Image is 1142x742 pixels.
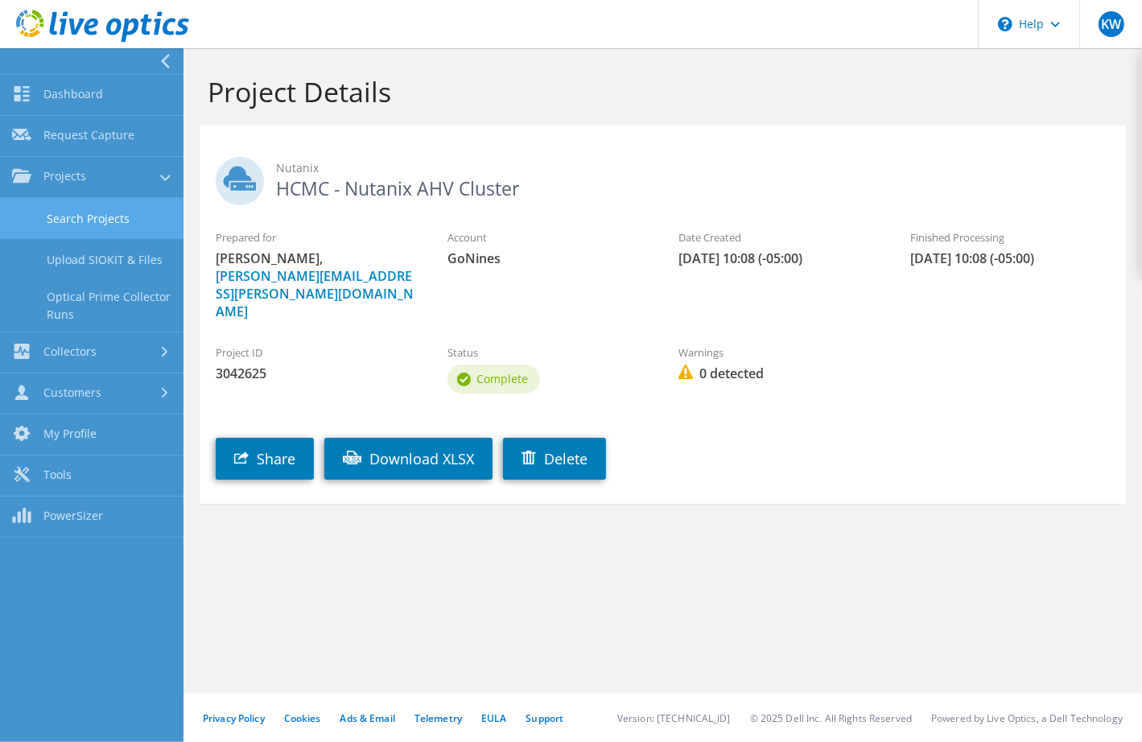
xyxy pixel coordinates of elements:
[216,267,414,320] a: [PERSON_NAME][EMAIL_ADDRESS][PERSON_NAME][DOMAIN_NAME]
[216,229,415,245] label: Prepared for
[447,344,647,361] label: Status
[447,249,647,267] span: GoNines
[340,711,395,725] a: Ads & Email
[678,365,878,382] span: 0 detected
[617,711,731,725] li: Version: [TECHNICAL_ID]
[910,229,1110,245] label: Finished Processing
[678,249,878,267] span: [DATE] 10:08 (-05:00)
[481,711,506,725] a: EULA
[276,159,1110,177] span: Nutanix
[284,711,321,725] a: Cookies
[216,438,314,480] a: Share
[1099,11,1124,37] span: KW
[931,711,1123,725] li: Powered by Live Optics, a Dell Technology
[526,711,563,725] a: Support
[910,249,1110,267] span: [DATE] 10:08 (-05:00)
[750,711,912,725] li: © 2025 Dell Inc. All Rights Reserved
[414,711,462,725] a: Telemetry
[203,711,265,725] a: Privacy Policy
[216,344,415,361] label: Project ID
[998,17,1012,31] svg: \n
[208,75,1110,109] h1: Project Details
[216,157,1110,197] h2: HCMC - Nutanix AHV Cluster
[476,371,528,386] span: Complete
[216,249,415,320] span: [PERSON_NAME],
[503,438,606,480] a: Delete
[216,365,415,382] span: 3042625
[678,229,878,245] label: Date Created
[324,438,493,480] a: Download XLSX
[678,344,878,361] label: Warnings
[447,229,647,245] label: Account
